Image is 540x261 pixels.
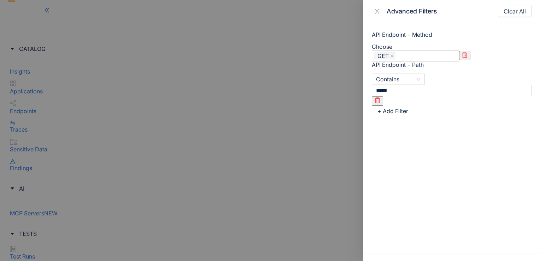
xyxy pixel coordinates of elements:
span: GET [377,53,389,59]
span: close [374,8,380,14]
div: Choose [372,43,532,50]
span: Contains [376,74,421,85]
div: Advanced Filters [387,7,498,15]
span: Clear All [504,8,526,14]
span: close [390,54,394,58]
button: + Add Filter [372,106,414,117]
span: + Add Filter [377,108,408,114]
p: API Endpoint - Path [372,62,532,68]
p: API Endpoint - Method [372,31,532,38]
button: Close [372,8,382,15]
span: GET [374,52,395,59]
button: Clear All [498,6,532,17]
